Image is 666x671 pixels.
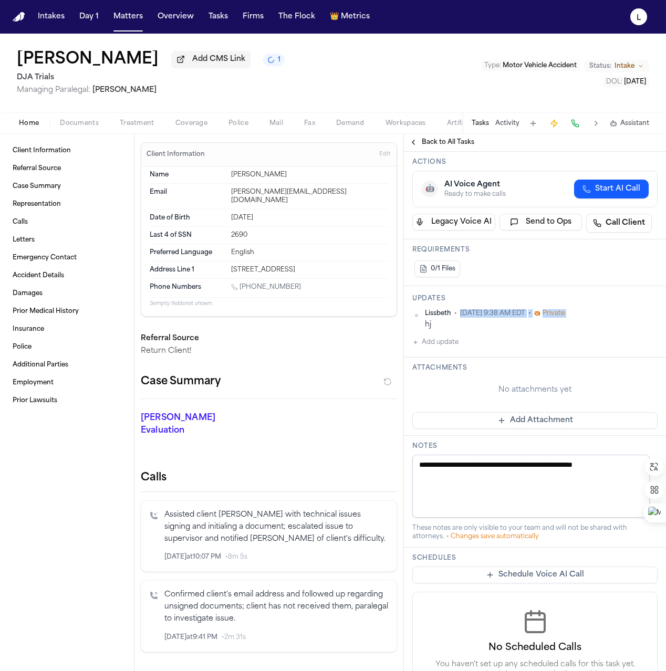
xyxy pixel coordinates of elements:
button: Matters [109,7,147,26]
p: 5 empty fields not shown. [150,300,388,308]
a: Prior Lawsuits [8,392,126,409]
p: [PERSON_NAME] Evaluation [141,412,218,437]
div: Ready to make calls [444,190,506,198]
span: Private [543,309,565,318]
h3: Requirements [412,246,658,254]
h3: Referral Source [141,333,397,344]
button: Overview [153,7,198,26]
button: Activity [495,119,519,128]
button: The Flock [274,7,319,26]
button: Edit matter name [17,50,159,69]
button: Add Task [526,116,540,131]
div: These notes are only visible to your team and will not be shared with attorneys. [412,524,658,541]
a: Accident Details [8,267,126,284]
button: Make a Call [568,116,582,131]
a: Prior Medical History [8,303,126,320]
span: Workspaces [386,119,426,128]
span: • 8m 5s [225,553,247,561]
span: 1 [278,56,280,64]
span: DOL : [606,79,622,85]
button: 1 active task [263,54,285,66]
button: 0/1 Files [414,260,460,277]
a: Home [13,12,25,22]
h2: Case Summary [141,373,221,390]
span: Managing Paralegal: [17,86,90,94]
span: Assistant [620,119,649,128]
span: Edit [379,151,390,158]
button: Change status from Intake [584,60,649,72]
h1: [PERSON_NAME] [17,50,159,69]
span: Status: [589,62,611,70]
a: Letters [8,232,126,248]
a: Damages [8,285,126,302]
div: No attachments yet [412,385,658,395]
p: Assisted client [PERSON_NAME] with technical issues signing and initialing a document; escalated ... [164,509,388,545]
a: Employment [8,374,126,391]
span: • Changes save automatically [446,533,539,540]
span: Police [228,119,248,128]
span: [PERSON_NAME] [92,86,157,94]
span: Documents [60,119,99,128]
button: Back to All Tasks [404,138,480,146]
a: Insurance [8,321,126,338]
dt: Date of Birth [150,214,225,222]
a: Client Information [8,142,126,159]
h3: Updates [412,295,658,303]
div: [PERSON_NAME][EMAIL_ADDRESS][DOMAIN_NAME] [231,188,388,205]
h3: Notes [412,442,658,450]
button: Firms [238,7,268,26]
button: Add Attachment [412,412,658,429]
a: Day 1 [75,7,103,26]
span: • [528,309,531,318]
span: Type : [484,62,501,69]
span: Start AI Call [595,184,640,194]
a: Call Client [586,214,652,233]
span: Demand [336,119,365,128]
button: Schedule Voice AI Call [412,567,658,583]
span: Motor Vehicle Accident [503,62,577,69]
h2: DJA Trials [17,71,285,84]
dt: Preferred Language [150,248,225,257]
span: [DATE] at 9:41 PM [164,633,217,642]
h3: Client Information [144,150,207,159]
span: Phone Numbers [150,283,201,291]
button: Tasks [204,7,232,26]
button: Assistant [610,119,649,128]
a: Case Summary [8,178,126,195]
h3: Attachments [412,364,658,372]
div: hj [425,320,658,330]
span: [DATE] 9:38 AM EDT [460,309,525,318]
span: Artifacts [447,119,475,128]
span: • [454,309,457,318]
button: Intakes [34,7,69,26]
button: Tasks [472,119,489,128]
span: Mail [269,119,283,128]
button: Legacy Voice AI [412,214,495,230]
span: Back to All Tasks [422,138,474,146]
img: Finch Logo [13,12,25,22]
button: Create Immediate Task [547,116,561,131]
a: Referral Source [8,160,126,177]
a: Calls [8,214,126,230]
h2: Calls [141,470,397,485]
p: Return Client! [141,346,397,357]
a: Representation [8,196,126,213]
div: AI Voice Agent [444,180,506,190]
span: • 2m 31s [222,633,246,642]
p: Confirmed client's email address and followed up regarding unsigned documents; client has not rec... [164,589,388,625]
button: Add CMS Link [171,51,251,68]
button: crownMetrics [326,7,374,26]
a: Police [8,339,126,355]
span: [DATE] at 10:07 PM [164,553,221,561]
div: [PERSON_NAME] [231,171,388,179]
div: English [231,248,388,257]
dt: Address Line 1 [150,266,225,274]
a: Call 1 (310) 957-4415 [231,283,301,291]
